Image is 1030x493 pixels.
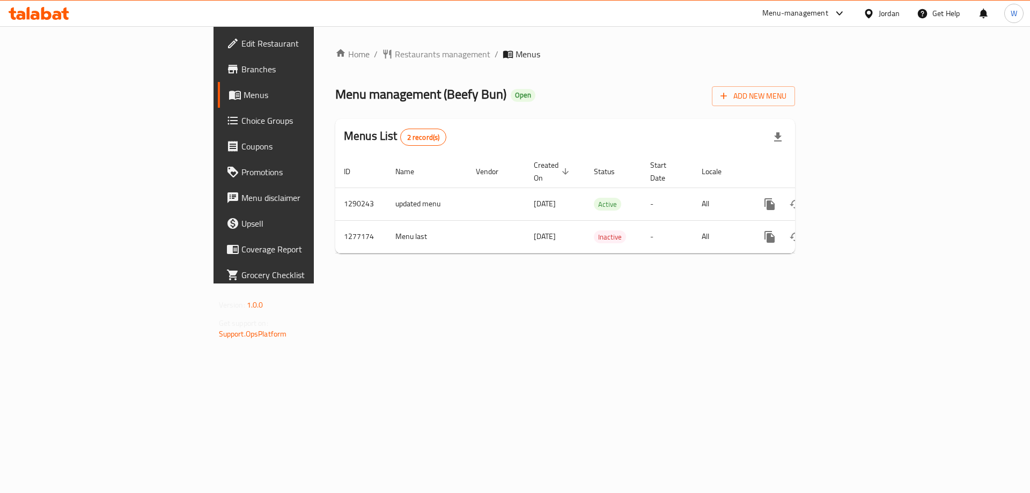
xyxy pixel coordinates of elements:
[344,165,364,178] span: ID
[594,231,626,243] span: Inactive
[247,298,263,312] span: 1.0.0
[748,155,869,188] th: Actions
[218,108,386,133] a: Choice Groups
[241,63,377,76] span: Branches
[241,166,377,178] span: Promotions
[650,159,680,184] span: Start Date
[783,191,808,217] button: Change Status
[387,220,467,253] td: Menu last
[218,262,386,288] a: Grocery Checklist
[241,217,377,230] span: Upsell
[218,185,386,211] a: Menu disclaimer
[218,133,386,159] a: Coupons
[720,89,786,103] span: Add New Menu
[344,128,446,146] h2: Menus List
[219,316,268,330] span: Get support on:
[757,224,783,250] button: more
[244,88,377,101] span: Menus
[218,159,386,185] a: Promotions
[495,48,498,61] li: /
[534,229,556,243] span: [DATE]
[382,48,490,61] a: Restaurants management
[1011,8,1017,19] span: W
[516,48,540,61] span: Menus
[879,8,900,19] div: Jordan
[218,211,386,236] a: Upsell
[642,220,693,253] td: -
[241,37,377,50] span: Edit Restaurant
[218,236,386,262] a: Coverage Report
[335,48,795,61] nav: breadcrumb
[219,327,287,341] a: Support.OpsPlatform
[693,188,748,220] td: All
[218,56,386,82] a: Branches
[765,124,791,150] div: Export file
[241,191,377,204] span: Menu disclaimer
[241,114,377,127] span: Choice Groups
[476,165,512,178] span: Vendor
[335,155,869,253] table: enhanced table
[241,268,377,281] span: Grocery Checklist
[511,89,535,102] div: Open
[594,198,621,211] span: Active
[335,82,506,106] span: Menu management ( Beefy Bun )
[534,197,556,211] span: [DATE]
[218,82,386,108] a: Menus
[702,165,735,178] span: Locale
[395,165,428,178] span: Name
[783,224,808,250] button: Change Status
[401,132,446,143] span: 2 record(s)
[218,31,386,56] a: Edit Restaurant
[594,165,629,178] span: Status
[395,48,490,61] span: Restaurants management
[762,7,828,20] div: Menu-management
[387,188,467,220] td: updated menu
[712,86,795,106] button: Add New Menu
[241,140,377,153] span: Coupons
[757,191,783,217] button: more
[511,91,535,100] span: Open
[400,129,447,146] div: Total records count
[642,188,693,220] td: -
[534,159,572,184] span: Created On
[241,243,377,256] span: Coverage Report
[219,298,245,312] span: Version:
[693,220,748,253] td: All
